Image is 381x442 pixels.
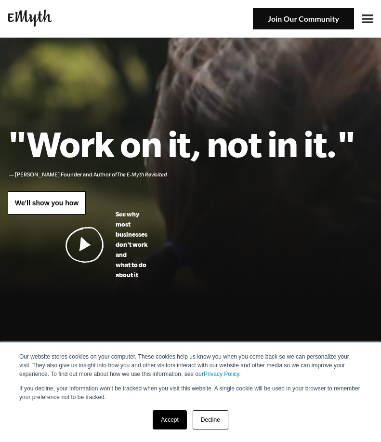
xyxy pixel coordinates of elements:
[8,10,52,27] img: EMyth
[15,199,79,207] span: We'll show you how
[19,352,362,378] p: Our website stores cookies on your computer. These cookies help us know you when you come back so...
[19,384,362,402] p: If you decline, your information won’t be tracked when you visit this website. A single cookie wi...
[153,410,187,429] a: Accept
[66,227,104,263] img: Play Video
[193,410,228,429] a: Decline
[8,122,373,165] h1: "Work on it, not in it."
[117,171,167,177] i: The E-Myth Revisited
[8,191,86,214] a: We'll show you how
[66,209,109,280] a: See why most businessesdon't work andwhat to do about it
[362,14,373,23] img: Open Menu
[253,8,354,30] img: Join Our Community
[15,170,373,179] li: [PERSON_NAME] Founder and Author of
[116,209,147,280] p: See why most businesses don't work and what to do about it
[204,371,239,377] a: Privacy Policy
